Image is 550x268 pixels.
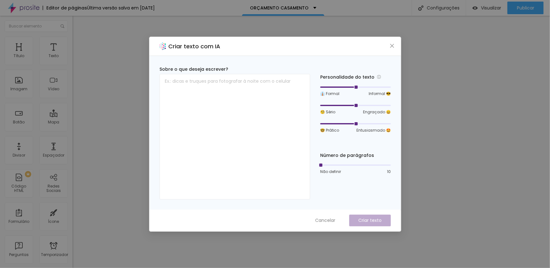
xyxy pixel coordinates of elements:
font: Redes Sociais [46,183,61,193]
font: Botão [13,119,25,125]
font: Editor de páginas [46,5,87,11]
font: Temporizador [41,252,68,257]
button: Close [389,42,395,49]
img: Ícone [418,5,424,11]
font: Título [14,53,24,58]
span: Não definir [320,169,341,175]
div: Personalidade do texto [320,74,391,81]
font: Texto [49,53,59,58]
button: Visualizar [466,2,507,14]
font: Última versão salva em [DATE] [87,5,155,11]
div: Sobre o que deseja escrever? [159,66,310,73]
font: Configurações [427,5,460,11]
font: Código HTML [12,183,26,193]
button: Criar texto [349,215,391,226]
iframe: Editor [72,16,550,268]
h2: Criar texto com IA [168,42,220,51]
font: Imagem [10,86,27,92]
div: Número de parágrafos [320,152,391,159]
span: Informal 😎 [369,91,391,97]
font: Publicar [517,5,534,11]
button: Publicar [507,2,544,14]
span: 👔 Formal [320,91,339,97]
span: Cancelar [315,217,335,224]
font: Divisor [13,152,25,158]
span: 🧐 Sério [320,109,335,115]
img: view-1.svg [472,5,478,11]
img: Ícone [61,24,64,28]
font: Espaçador [43,152,64,158]
font: Formulário [9,219,29,224]
button: Cancelar [309,215,342,226]
font: ORÇAMENTO CASAMENTO [250,5,309,11]
span: close [390,43,395,48]
font: Vídeo [48,86,59,92]
span: 10 [387,169,391,175]
input: Buscar elemento [5,21,68,32]
font: Visualizar [481,5,501,11]
span: 🤓 Prático [320,128,339,133]
font: Mapa [48,119,59,125]
font: Ícone [48,219,59,224]
font: Perguntas [9,252,29,257]
span: Engraçado 😄 [363,109,391,115]
span: Entusiasmado 🤩 [356,128,391,133]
